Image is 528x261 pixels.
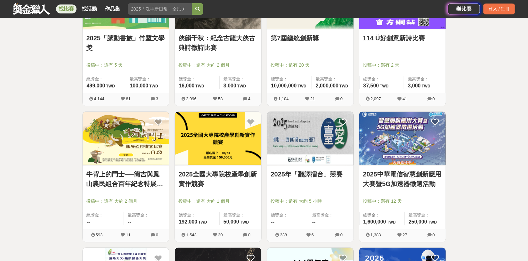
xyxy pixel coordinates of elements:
[363,198,442,205] span: 投稿中：還有 12 天
[198,220,207,224] span: TWD
[312,212,350,218] span: 最高獎金：
[87,83,105,88] span: 499,000
[339,84,348,88] span: TWD
[312,232,314,237] span: 6
[179,62,257,69] span: 投稿中：還有 大約 2 個月
[240,220,249,224] span: TWD
[179,76,215,82] span: 總獎金：
[156,96,158,101] span: 3
[179,212,215,218] span: 總獎金：
[310,96,315,101] span: 21
[96,232,103,237] span: 593
[175,112,261,166] a: Cover Image
[271,198,350,205] span: 投稿中：還有 大約 5 小時
[402,232,407,237] span: 27
[267,112,353,165] img: Cover Image
[271,169,350,179] a: 2025年「翻譯擂台」競賽
[271,33,350,43] a: 第7屆總統創新獎
[359,112,446,165] img: Cover Image
[271,219,275,224] span: --
[179,33,257,53] a: 俠韻千秋：紀念古龍大俠古典詩徵詩比賽
[316,83,338,88] span: 2,000,000
[237,84,246,88] span: TWD
[130,76,165,82] span: 最高獎金：
[223,212,257,218] span: 最高獎金：
[218,96,223,101] span: 58
[363,219,386,224] span: 1,600,000
[363,62,442,69] span: 投稿中：還有 2 天
[223,219,239,224] span: 50,000
[271,212,305,218] span: 總獎金：
[79,4,100,13] a: 找活動
[267,112,353,166] a: Cover Image
[86,198,165,205] span: 投稿中：還有 大約 2 個月
[179,169,257,189] a: 2025全國大專院校產學創新實作競賽
[56,4,77,13] a: 找比賽
[179,219,198,224] span: 192,000
[271,83,297,88] span: 10,000,000
[87,212,120,218] span: 總獎金：
[175,112,261,165] img: Cover Image
[422,84,430,88] span: TWD
[223,83,236,88] span: 3,000
[179,198,257,205] span: 投稿中：還有 大約 1 個月
[87,219,90,224] span: --
[370,232,381,237] span: 1,383
[156,232,158,237] span: 0
[340,232,343,237] span: 0
[363,33,442,43] a: 114 Ü好創意新詩比賽
[87,76,122,82] span: 總獎金：
[128,212,165,218] span: 最高獎金：
[316,76,350,82] span: 最高獎金：
[380,84,388,88] span: TWD
[218,232,223,237] span: 30
[428,220,437,224] span: TWD
[248,96,250,101] span: 4
[359,112,446,166] a: Cover Image
[408,76,442,82] span: 最高獎金：
[409,212,442,218] span: 最高獎金：
[433,96,435,101] span: 0
[126,232,130,237] span: 11
[149,84,158,88] span: TWD
[433,232,435,237] span: 0
[402,96,407,101] span: 41
[278,96,289,101] span: 1,104
[271,76,308,82] span: 總獎金：
[223,76,257,82] span: 最高獎金：
[483,4,515,14] div: 登入 / 註冊
[312,219,316,224] span: --
[186,96,197,101] span: 2,996
[128,3,192,15] input: 2025「洗手新日常：全民 ALL IN」洗手歌全台徵選
[94,96,104,101] span: 4,144
[128,219,131,224] span: --
[106,84,115,88] span: TWD
[298,84,306,88] span: TWD
[409,219,427,224] span: 250,000
[271,62,350,69] span: 投稿中：還有 20 天
[86,62,165,69] span: 投稿中：還有 5 天
[280,232,287,237] span: 338
[102,4,123,13] a: 作品集
[248,232,250,237] span: 0
[408,83,421,88] span: 3,000
[363,83,379,88] span: 37,500
[83,112,169,166] a: Cover Image
[195,84,204,88] span: TWD
[448,4,480,14] a: 辦比賽
[130,83,149,88] span: 100,000
[179,83,195,88] span: 16,000
[186,232,197,237] span: 1,543
[363,212,401,218] span: 總獎金：
[86,169,165,189] a: 牛背上的鬥士──簡吉與鳳山農民組合百年紀念特展觀展心得 徵文比賽
[387,220,396,224] span: TWD
[340,96,343,101] span: 0
[83,112,169,165] img: Cover Image
[363,76,400,82] span: 總獎金：
[86,33,165,53] a: 2025「脈動書旅」竹塹文學獎
[126,96,130,101] span: 81
[363,169,442,189] a: 2025中華電信智慧創新應用大賽暨5G加速器徵選活動
[370,96,381,101] span: 2,097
